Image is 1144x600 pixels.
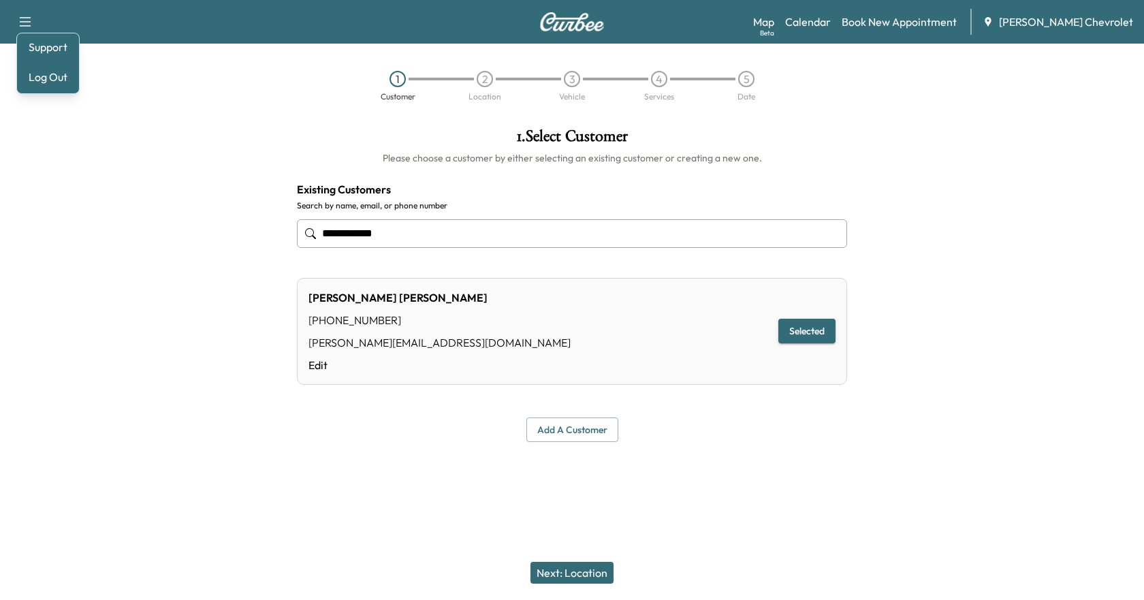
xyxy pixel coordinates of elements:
h6: Please choose a customer by either selecting an existing customer or creating a new one. [297,151,847,165]
h1: 1 . Select Customer [297,128,847,151]
a: Support [22,39,74,55]
button: Add a customer [526,417,618,443]
a: MapBeta [753,14,774,30]
a: Book New Appointment [842,14,957,30]
div: [PERSON_NAME][EMAIL_ADDRESS][DOMAIN_NAME] [308,334,571,351]
div: Customer [381,93,415,101]
button: Log Out [22,66,74,88]
a: Calendar [785,14,831,30]
label: Search by name, email, or phone number [297,200,847,211]
button: Selected [778,319,836,344]
button: Next: Location [530,562,614,584]
div: [PHONE_NUMBER] [308,312,571,328]
div: Beta [760,28,774,38]
div: 1 [390,71,406,87]
div: 3 [564,71,580,87]
img: Curbee Logo [539,12,605,31]
div: 5 [738,71,754,87]
div: Date [737,93,755,101]
div: Vehicle [559,93,585,101]
a: Edit [308,357,571,373]
div: 2 [477,71,493,87]
div: [PERSON_NAME] [PERSON_NAME] [308,289,571,306]
div: 4 [651,71,667,87]
span: [PERSON_NAME] Chevrolet [999,14,1133,30]
div: Location [468,93,501,101]
div: Services [644,93,674,101]
h4: Existing Customers [297,181,847,198]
